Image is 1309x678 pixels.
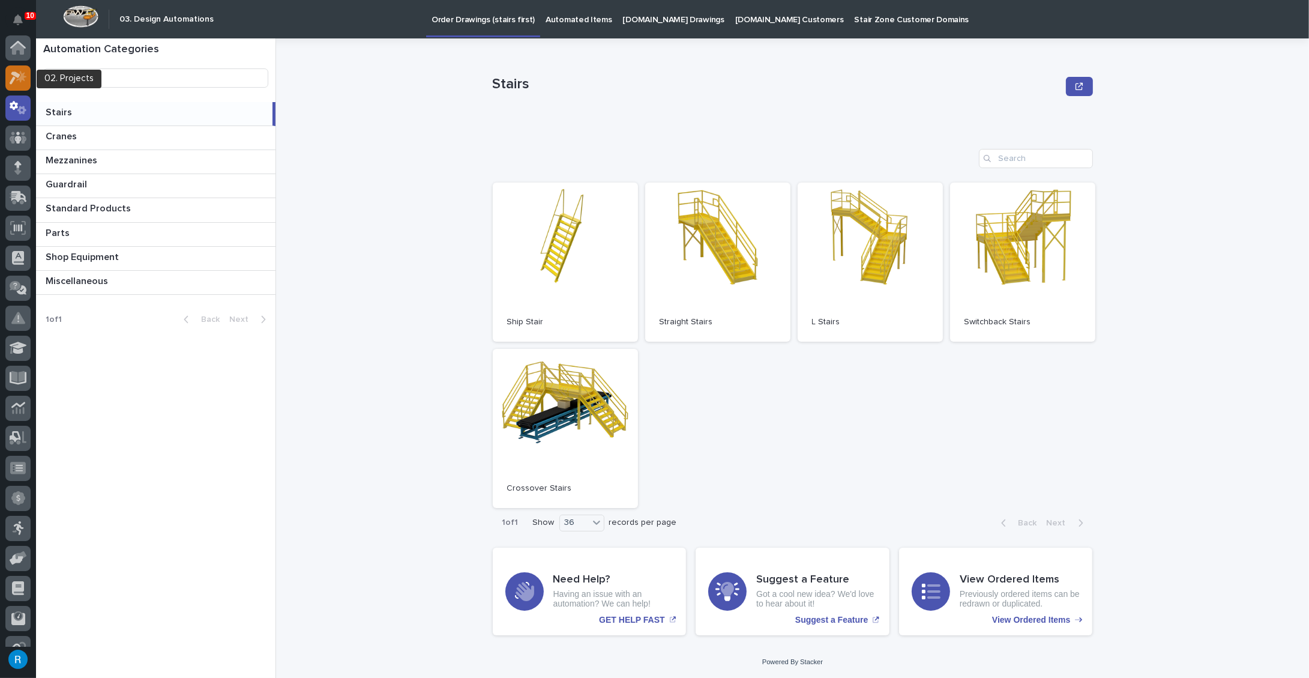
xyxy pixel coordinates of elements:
[812,317,928,327] p: L Stairs
[36,305,71,334] p: 1 of 1
[493,548,687,635] a: GET HELP FAST
[533,518,555,528] p: Show
[493,349,638,508] a: Crossover Stairs
[224,314,275,325] button: Next
[950,183,1095,342] a: Switchback Stairs
[46,104,74,118] p: Stairs
[992,615,1070,625] p: View Ordered Items
[493,183,638,342] a: Ship Stair
[960,589,1080,610] p: Previously ordered items can be redrawn or duplicated.
[36,223,275,247] a: PartsParts
[229,315,256,324] span: Next
[194,315,220,324] span: Back
[660,317,776,327] p: Straight Stairs
[964,317,1081,327] p: Switchback Stairs
[1042,518,1093,528] button: Next
[645,183,790,342] a: Straight Stairs
[553,589,674,610] p: Having an issue with an automation? We can help!
[756,574,877,587] h3: Suggest a Feature
[979,149,1093,168] input: Search
[46,249,121,263] p: Shop Equipment
[493,76,1062,93] p: Stairs
[46,273,110,287] p: Miscellaneous
[992,518,1042,528] button: Back
[36,198,275,222] a: Standard ProductsStandard Products
[960,574,1080,587] h3: View Ordered Items
[1011,519,1037,527] span: Back
[798,183,943,342] a: L Stairs
[5,7,31,32] button: Notifications
[899,548,1093,635] a: View Ordered Items
[36,150,275,174] a: MezzaninesMezzanines
[36,126,275,150] a: CranesCranes
[174,314,224,325] button: Back
[46,153,100,166] p: Mezzanines
[43,43,268,56] h1: Automation Categories
[493,508,528,537] p: 1 of 1
[46,177,89,190] p: Guardrail
[5,647,31,672] button: users-avatar
[46,129,79,142] p: Cranes
[507,317,624,327] p: Ship Stair
[599,615,664,625] p: GET HELP FAST
[36,247,275,271] a: Shop EquipmentShop Equipment
[36,102,275,126] a: StairsStairs
[15,14,31,34] div: Notifications10
[119,14,214,25] h2: 03. Design Automations
[762,658,823,665] a: Powered By Stacker
[553,574,674,587] h3: Need Help?
[36,174,275,198] a: GuardrailGuardrail
[507,483,624,494] p: Crossover Stairs
[560,516,589,529] div: 36
[43,68,268,88] input: Search
[63,5,98,28] img: Workspace Logo
[756,589,877,610] p: Got a cool new idea? We'd love to hear about it!
[1047,519,1073,527] span: Next
[26,11,34,20] p: 10
[46,201,133,214] p: Standard Products
[795,615,868,625] p: Suggest a Feature
[46,225,72,239] p: Parts
[696,548,889,635] a: Suggest a Feature
[609,518,677,528] p: records per page
[36,271,275,295] a: MiscellaneousMiscellaneous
